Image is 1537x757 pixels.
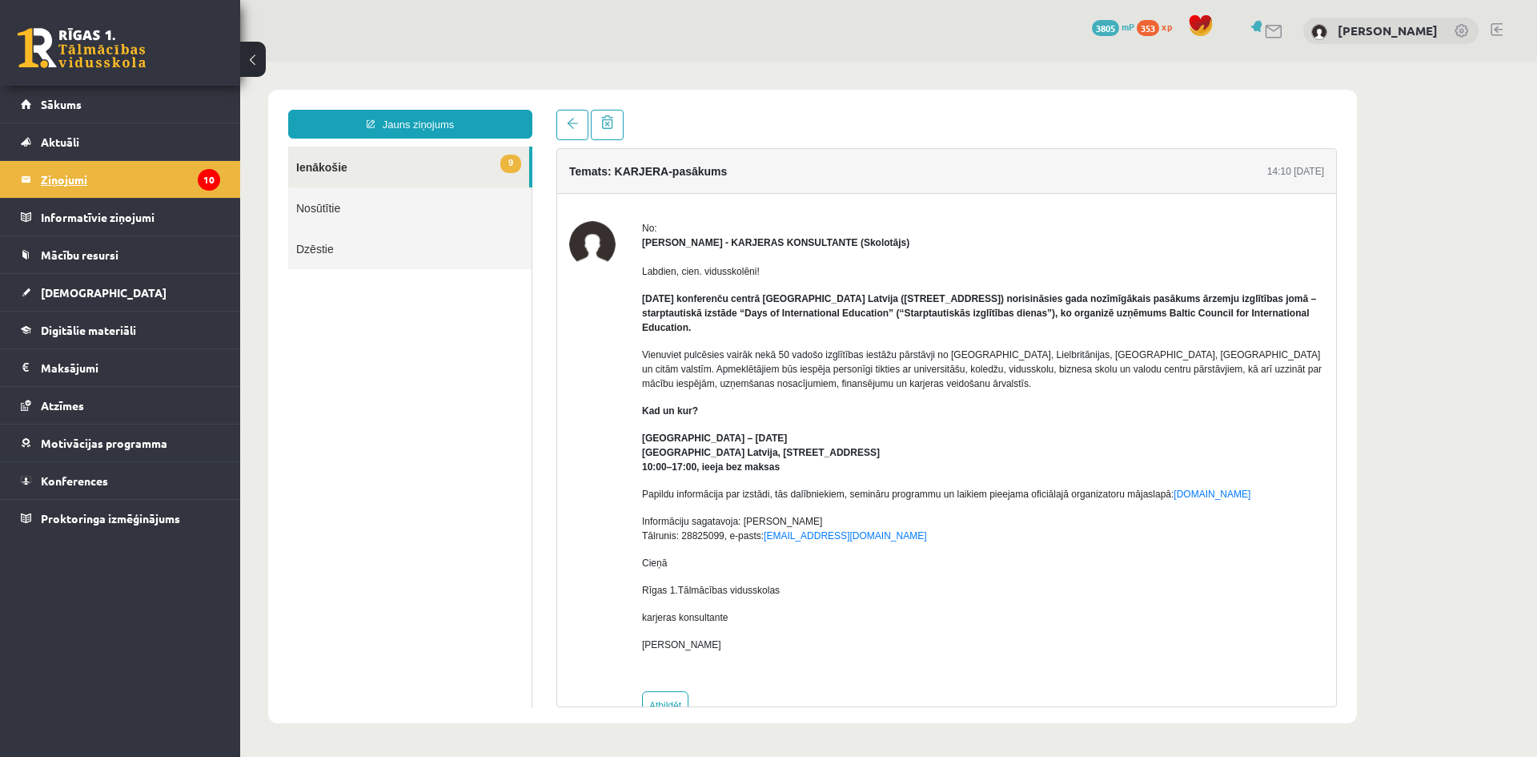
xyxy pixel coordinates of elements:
a: Dzēstie [48,167,291,207]
a: Motivācijas programma [21,425,220,461]
span: xp [1162,20,1172,33]
i: 10 [198,169,220,191]
div: No: [402,159,1084,174]
p: Informāciju sagatavoja: [PERSON_NAME] Tālrunis: 28825099, e-pasts: [402,453,1084,481]
legend: Maksājumi [41,349,220,386]
span: mP [1122,20,1134,33]
span: 353 [1137,20,1159,36]
strong: [PERSON_NAME] - KARJERAS KONSULTANTE (Skolotājs) [402,175,669,187]
a: Digitālie materiāli [21,312,220,348]
a: [PERSON_NAME] [1338,22,1438,38]
a: Proktoringa izmēģinājums [21,500,220,537]
a: Atbildēt [402,630,448,658]
span: Mācību resursi [41,248,118,262]
p: karjeras konsultante [402,549,1084,563]
a: 3805 mP [1092,20,1134,33]
p: Cieņā [402,494,1084,509]
a: Mācību resursi [21,236,220,273]
span: Konferences [41,473,108,488]
a: Ziņojumi10 [21,161,220,198]
a: 9Ienākošie [48,85,289,126]
p: Labdien, cien. vidusskolēni! [402,203,1084,217]
strong: [DATE] konferenču centrā [GEOGRAPHIC_DATA] Latvija ([STREET_ADDRESS]) norisināsies gada nozīmīgāk... [402,232,1076,272]
span: Digitālie materiāli [41,323,136,337]
span: Motivācijas programma [41,436,167,450]
span: [DEMOGRAPHIC_DATA] [41,285,167,300]
p: Vienuviet pulcēsies vairāk nekā 50 vadošo izglītības iestāžu pārstāvji no [GEOGRAPHIC_DATA], Liel... [402,286,1084,329]
a: Maksājumi [21,349,220,386]
div: 14:10 [DATE] [1027,103,1084,117]
span: Atzīmes [41,398,84,413]
p: Papildu informācija par izstādi, tās dalībniekiem, semināru programmu un laikiem pieejama oficiāl... [402,425,1084,440]
img: Karīna Saveļjeva - KARJERAS KONSULTANTE [329,159,375,206]
span: Proktoringa izmēģinājums [41,511,180,525]
a: Atzīmes [21,387,220,424]
a: Sākums [21,86,220,123]
a: [EMAIL_ADDRESS][DOMAIN_NAME] [524,469,686,480]
legend: Informatīvie ziņojumi [41,199,220,236]
span: Sākums [41,97,82,111]
a: Rīgas 1. Tālmācības vidusskola [18,28,146,68]
p: [PERSON_NAME] [402,576,1084,590]
a: [DOMAIN_NAME] [933,427,1010,438]
img: Sigurds Kozlovskis [1311,24,1327,40]
strong: Kad un kur? [402,344,458,355]
a: Konferences [21,462,220,499]
a: Nosūtītie [48,126,291,167]
span: 3805 [1092,20,1119,36]
a: 353 xp [1137,20,1180,33]
span: Aktuāli [41,135,79,149]
strong: [GEOGRAPHIC_DATA] – [DATE] [GEOGRAPHIC_DATA] Latvija, [STREET_ADDRESS] 10:00–17:00, ieeja bez maksas [402,371,640,411]
a: Informatīvie ziņojumi [21,199,220,236]
legend: Ziņojumi [41,161,220,198]
p: Rīgas 1.Tālmācības vidusskolas [402,521,1084,536]
a: [DEMOGRAPHIC_DATA] [21,274,220,311]
span: 9 [260,93,281,111]
h4: Temats: KARJERA-pasākums [329,103,487,116]
a: Jauns ziņojums [48,48,292,77]
a: Aktuāli [21,123,220,160]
